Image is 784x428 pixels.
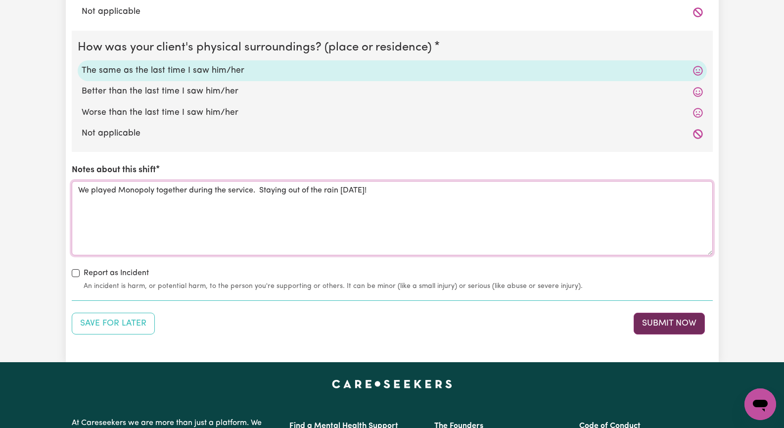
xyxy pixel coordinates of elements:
small: An incident is harm, or potential harm, to the person you're supporting or others. It can be mino... [84,281,713,291]
label: Better than the last time I saw him/her [82,85,703,98]
label: Report as Incident [84,267,149,279]
legend: How was your client's physical surroundings? (place or residence) [78,39,436,56]
button: Save your job report [72,313,155,334]
label: Not applicable [82,127,703,140]
textarea: We played Monopoly together during the service. Staying out of the rain [DATE]! [72,181,713,255]
label: Notes about this shift [72,164,156,177]
button: Submit your job report [634,313,705,334]
a: Careseekers home page [332,380,452,388]
iframe: Button to launch messaging window [744,388,776,420]
label: Not applicable [82,5,703,18]
label: The same as the last time I saw him/her [82,64,703,77]
label: Worse than the last time I saw him/her [82,106,703,119]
